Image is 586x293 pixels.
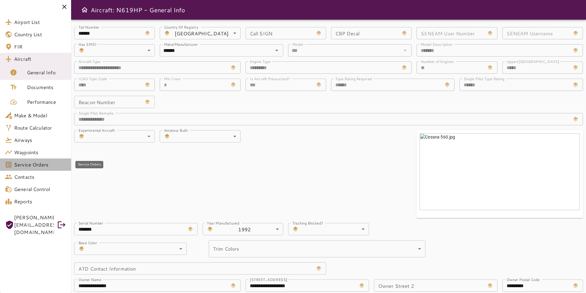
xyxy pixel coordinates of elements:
div: [GEOGRAPHIC_DATA] [173,27,240,39]
div: ​ [87,243,187,255]
div: 1992 [215,223,283,235]
div: ​ [209,240,425,257]
label: Min Crew [164,76,181,81]
div: ​ [87,130,155,143]
span: Performance [27,98,66,106]
label: Type Rating Required [335,76,372,81]
span: Airways [14,136,66,144]
span: Documents [27,84,66,91]
label: Single Pilot Type Rating [464,76,504,81]
span: General Info [27,69,66,76]
label: Amateur Built [164,127,188,133]
span: FIR [14,43,66,50]
div: Service Orders [75,161,103,168]
label: Has SMS? [78,41,97,47]
div: ​ [301,223,369,235]
label: ICAO Type Code [78,76,107,81]
span: Country List [14,31,66,38]
label: Number of Engines [421,59,454,64]
div: ​ [173,130,240,143]
label: Make/Manufacturer [164,41,198,47]
label: Is Aircraft Pressurized? [250,76,290,81]
span: Route Calculator [14,124,66,131]
label: Single Pilot Remarks [78,110,114,115]
span: Waypoints [14,149,66,156]
label: Model [292,41,303,47]
label: Owner Postal Code [507,277,540,282]
label: Year Manufactured [207,220,239,225]
span: Contacts [14,173,66,181]
label: Aircraft Type [78,59,101,64]
label: Owner Name [78,277,101,282]
label: Engine Type [250,59,271,64]
div: ​ [87,44,155,57]
span: Make & Model [14,112,66,119]
span: Service Orders [14,161,66,168]
label: Tail Number [78,24,99,29]
span: [PERSON_NAME][EMAIL_ADDRESS][DOMAIN_NAME] [14,214,54,236]
span: General Control [14,186,66,193]
label: Country Of Registry [164,24,198,29]
span: Reports [14,198,66,205]
button: Open [272,46,281,55]
img: Cessna 560.jpg [420,133,580,210]
label: Upper/[GEOGRAPHIC_DATA] [507,59,559,64]
label: Tracking Blocked? [292,220,323,225]
label: [STREET_ADDRESS] [250,277,287,282]
label: Model Description [421,41,452,47]
label: Serial Number [78,220,103,225]
span: Aircraft [14,55,66,63]
label: Experimental Aircraft [78,127,115,133]
button: Open drawer [78,4,91,16]
span: Airport List [14,18,66,26]
label: Base Color [78,240,97,245]
h6: Aircraft: N619HP - General Info [91,5,185,15]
